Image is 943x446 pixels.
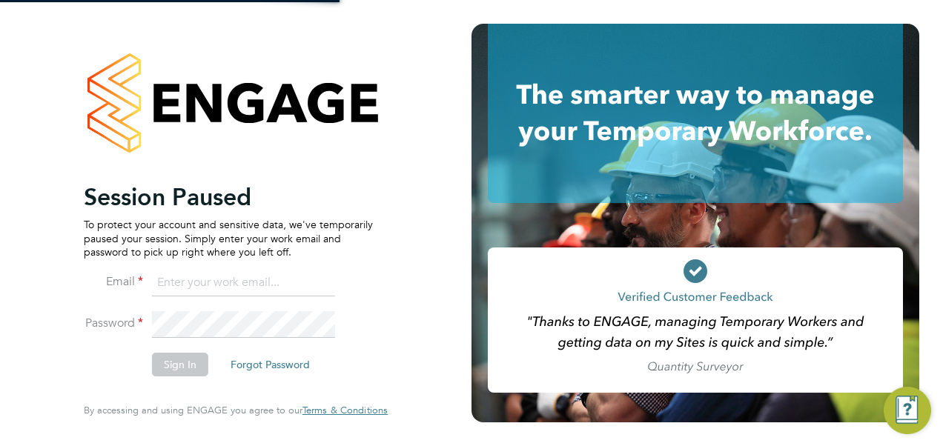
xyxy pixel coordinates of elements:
[219,353,322,376] button: Forgot Password
[302,405,388,416] a: Terms & Conditions
[152,270,335,296] input: Enter your work email...
[84,218,373,259] p: To protect your account and sensitive data, we've temporarily paused your session. Simply enter y...
[84,182,373,212] h2: Session Paused
[302,404,388,416] span: Terms & Conditions
[84,274,143,290] label: Email
[84,404,388,416] span: By accessing and using ENGAGE you agree to our
[84,316,143,331] label: Password
[152,353,208,376] button: Sign In
[884,387,931,434] button: Engage Resource Center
